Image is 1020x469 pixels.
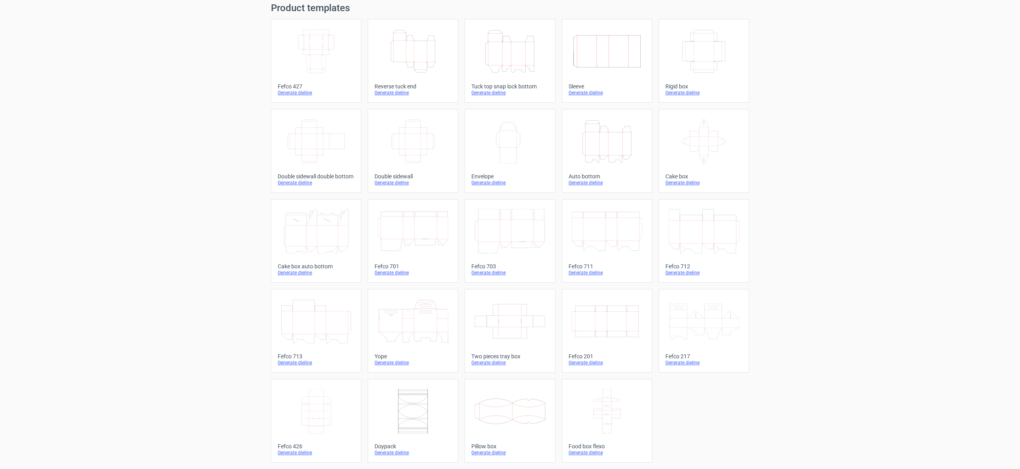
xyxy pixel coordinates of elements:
div: Generate dieline [278,270,355,276]
div: Cake box auto bottom [278,263,355,270]
div: Envelope [471,173,548,180]
div: Pillow box [471,443,548,449]
div: Generate dieline [665,90,742,96]
div: Fefco 201 [569,353,645,360]
div: Fefco 711 [569,263,645,270]
div: Reverse tuck end [375,83,451,90]
a: Pillow boxGenerate dieline [465,379,555,463]
div: Rigid box [665,83,742,90]
div: Generate dieline [375,360,451,366]
a: Double sidewallGenerate dieline [368,109,458,193]
div: Tuck top snap lock bottom [471,83,548,90]
a: Rigid boxGenerate dieline [659,19,749,103]
div: Generate dieline [569,90,645,96]
a: Double sidewall double bottomGenerate dieline [271,109,361,193]
div: Doypack [375,443,451,449]
a: Cake boxGenerate dieline [659,109,749,193]
div: Generate dieline [375,270,451,276]
div: Fefco 712 [665,263,742,270]
div: Generate dieline [569,449,645,456]
div: Fefco 426 [278,443,355,449]
a: YopeGenerate dieline [368,289,458,373]
a: Fefco 217Generate dieline [659,289,749,373]
a: Fefco 701Generate dieline [368,199,458,283]
div: Generate dieline [375,180,451,186]
a: Food box flexoGenerate dieline [562,379,652,463]
a: Auto bottomGenerate dieline [562,109,652,193]
div: Generate dieline [665,270,742,276]
h1: Product templates [271,3,749,13]
div: Yope [375,353,451,360]
div: Generate dieline [375,449,451,456]
div: Generate dieline [471,180,548,186]
div: Generate dieline [278,449,355,456]
a: EnvelopeGenerate dieline [465,109,555,193]
div: Fefco 713 [278,353,355,360]
div: Double sidewall double bottom [278,173,355,180]
div: Auto bottom [569,173,645,180]
a: Tuck top snap lock bottomGenerate dieline [465,19,555,103]
div: Generate dieline [569,360,645,366]
div: Fefco 427 [278,83,355,90]
div: Fefco 701 [375,263,451,270]
div: Food box flexo [569,443,645,449]
div: Generate dieline [471,270,548,276]
a: Fefco 427Generate dieline [271,19,361,103]
a: Reverse tuck endGenerate dieline [368,19,458,103]
div: Generate dieline [471,449,548,456]
div: Generate dieline [375,90,451,96]
div: Generate dieline [278,180,355,186]
div: Cake box [665,173,742,180]
a: Fefco 426Generate dieline [271,379,361,463]
div: Generate dieline [471,90,548,96]
div: Generate dieline [665,180,742,186]
a: Fefco 713Generate dieline [271,289,361,373]
div: Generate dieline [569,180,645,186]
a: Cake box auto bottomGenerate dieline [271,199,361,283]
a: SleeveGenerate dieline [562,19,652,103]
div: Generate dieline [278,90,355,96]
div: Fefco 703 [471,263,548,270]
div: Generate dieline [665,360,742,366]
div: Two pieces tray box [471,353,548,360]
a: Two pieces tray boxGenerate dieline [465,289,555,373]
div: Generate dieline [569,270,645,276]
div: Fefco 217 [665,353,742,360]
a: Fefco 703Generate dieline [465,199,555,283]
a: DoypackGenerate dieline [368,379,458,463]
div: Generate dieline [278,360,355,366]
a: Fefco 712Generate dieline [659,199,749,283]
div: Sleeve [569,83,645,90]
a: Fefco 711Generate dieline [562,199,652,283]
div: Generate dieline [471,360,548,366]
a: Fefco 201Generate dieline [562,289,652,373]
div: Double sidewall [375,173,451,180]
